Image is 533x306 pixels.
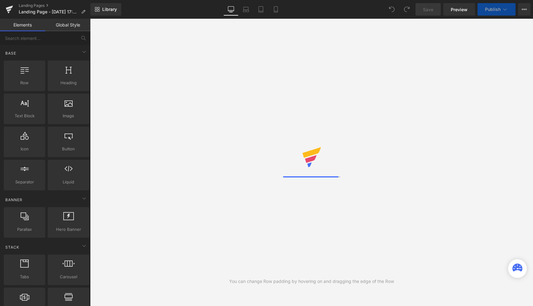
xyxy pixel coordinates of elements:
span: Save [423,6,433,13]
a: Landing Pages [19,3,90,8]
button: Undo [386,3,398,16]
span: Landing Page - [DATE] 17:33:56 [19,9,79,14]
span: Banner [5,197,23,203]
span: Text Block [6,113,43,119]
span: Parallax [6,226,43,233]
a: Laptop [238,3,253,16]
span: Hero Banner [50,226,87,233]
button: More [518,3,531,16]
span: Heading [50,80,87,86]
div: You can change Row padding by hovering on and dragging the edge of the Row [229,278,394,285]
button: Redo [401,3,413,16]
span: Separator [6,179,43,185]
span: Base [5,50,17,56]
a: Preview [443,3,475,16]
a: New Library [90,3,121,16]
a: Desktop [223,3,238,16]
span: Library [102,7,117,12]
span: Tabs [6,274,43,280]
span: Button [50,146,87,152]
span: Icon [6,146,43,152]
span: Preview [451,6,468,13]
span: Image [50,113,87,119]
span: Carousel [50,274,87,280]
span: Publish [485,7,501,12]
span: Row [6,80,43,86]
span: Stack [5,244,20,250]
a: Mobile [268,3,283,16]
span: Liquid [50,179,87,185]
button: Publish [478,3,516,16]
a: Tablet [253,3,268,16]
a: Global Style [45,19,90,31]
